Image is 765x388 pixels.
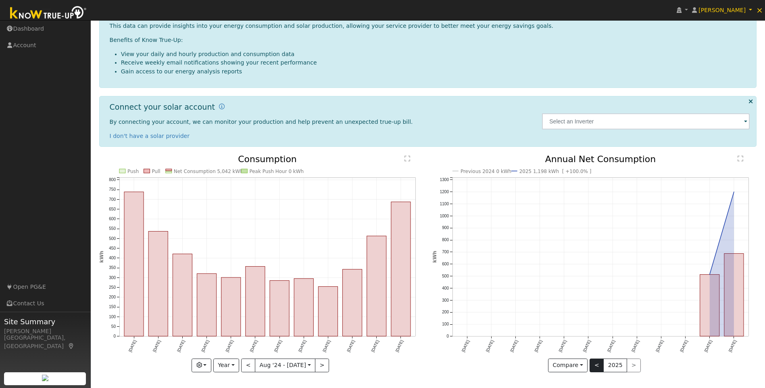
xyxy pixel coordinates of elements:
text: 100 [442,322,449,327]
span: This data can provide insights into your energy consumption and solar production, allowing your s... [110,23,553,29]
text: [DATE] [655,339,664,353]
text: 100 [109,315,116,319]
h1: Connect your solar account [110,102,215,112]
text: [DATE] [200,339,210,353]
text: [DATE] [127,339,137,353]
div: [GEOGRAPHIC_DATA], [GEOGRAPHIC_DATA] [4,334,86,350]
button: Year [213,359,239,372]
img: Know True-Up [6,4,91,23]
text: 400 [442,286,449,290]
text:  [738,155,743,162]
text: 1300 [440,177,449,182]
text: [DATE] [485,339,494,353]
rect: onclick="" [197,273,216,336]
text: 750 [109,187,116,192]
circle: onclick="" [708,273,711,276]
span: × [756,5,763,15]
text:  [404,155,410,162]
text: 800 [109,177,116,182]
text: Pull [152,169,160,174]
button: > [315,359,329,372]
rect: onclick="" [294,279,313,336]
li: View your daily and hourly production and consumption data [121,50,750,58]
span: Site Summary [4,316,86,327]
text: Push [127,169,139,174]
rect: onclick="" [343,269,362,336]
text: [DATE] [371,339,380,353]
rect: onclick="" [319,287,338,336]
text: 1000 [440,214,449,218]
div: [PERSON_NAME] [4,327,86,336]
rect: onclick="" [700,275,719,336]
text: [DATE] [582,339,592,353]
rect: onclick="" [124,192,144,336]
text: 500 [109,236,116,241]
text: [DATE] [176,339,186,353]
circle: onclick="" [732,190,736,194]
text: [DATE] [152,339,161,353]
text: 2025 1,198 kWh [ +100.0% ] [519,169,591,174]
text: 600 [442,262,449,266]
rect: onclick="" [173,254,192,336]
text: 450 [109,246,116,250]
text: [DATE] [395,339,404,353]
text: [DATE] [534,339,543,353]
text: [DATE] [461,339,470,353]
text: 300 [442,298,449,302]
rect: onclick="" [221,277,241,336]
rect: onclick="" [148,232,168,336]
text: kWh [99,251,104,263]
text: 700 [109,197,116,202]
span: By connecting your account, we can monitor your production and help prevent an unexpected true-up... [110,119,413,125]
text: [DATE] [509,339,519,353]
text: 700 [442,250,449,254]
text: 400 [109,256,116,260]
text: 250 [109,285,116,290]
rect: onclick="" [724,254,744,336]
li: Gain access to our energy analysis reports [121,67,750,76]
input: Select an Inverter [542,113,750,129]
button: < [590,359,604,372]
text: [DATE] [607,339,616,353]
text: 150 [109,305,116,309]
rect: onclick="" [270,281,289,336]
button: Compare [548,359,588,372]
text: 650 [109,207,116,211]
button: Aug '24 - [DATE] [255,359,315,372]
a: Map [68,343,75,349]
text: 800 [442,238,449,242]
text: 900 [442,226,449,230]
text: [DATE] [322,339,331,353]
button: < [241,359,255,372]
rect: onclick="" [367,236,386,336]
rect: onclick="" [246,267,265,336]
text: Net Consumption 5,042 kWh [174,169,243,174]
text: [DATE] [298,339,307,353]
text: [DATE] [680,339,689,353]
text: 550 [109,226,116,231]
text: [DATE] [558,339,567,353]
rect: onclick="" [391,202,411,336]
text: Consumption [238,154,297,164]
p: Benefits of Know True-Up: [110,36,750,44]
text: Annual Net Consumption [545,154,656,164]
text: [DATE] [273,339,283,353]
text: 0 [113,334,116,338]
span: [PERSON_NAME] [698,7,746,13]
text: Previous 2024 0 kWh [461,169,511,174]
text: [DATE] [249,339,258,353]
text: 50 [111,324,116,329]
text: kWh [432,251,438,263]
text: 600 [109,217,116,221]
img: retrieve [42,375,48,381]
button: 2025 [603,359,627,372]
text: [DATE] [225,339,234,353]
text: 200 [109,295,116,299]
text: [DATE] [728,339,737,353]
text: Peak Push Hour 0 kWh [249,169,304,174]
text: [DATE] [631,339,640,353]
text: 1200 [440,190,449,194]
text: 0 [446,334,449,338]
text: 350 [109,266,116,270]
text: 300 [109,275,116,280]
